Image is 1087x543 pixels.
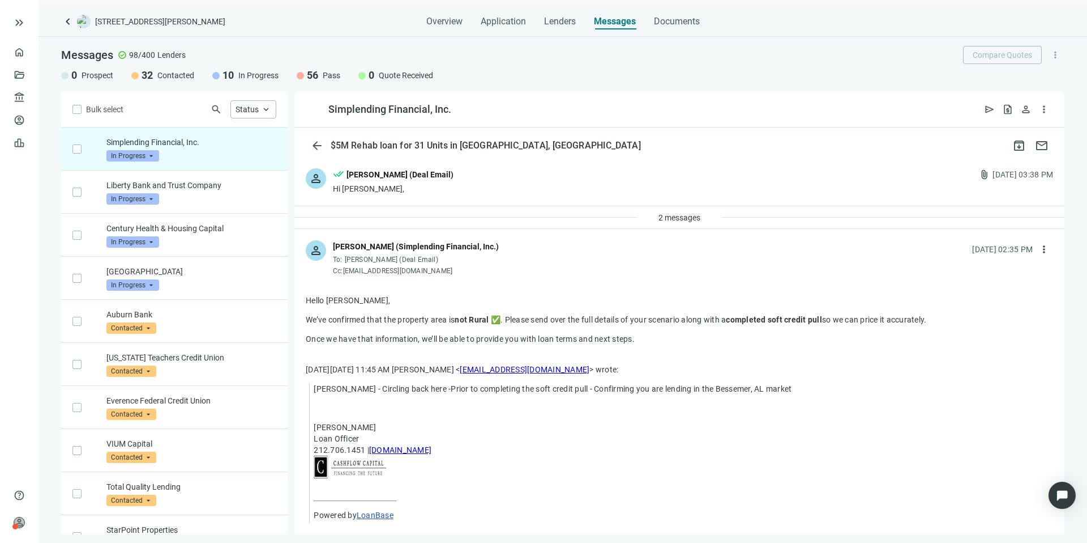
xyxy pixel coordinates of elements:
span: Contacted [106,495,156,506]
p: Total Quality Lending [106,481,276,493]
button: person [1017,100,1035,118]
span: Lenders [544,16,576,27]
span: account_balance [14,92,22,103]
p: StarPoint Properties [106,524,276,536]
span: Contacted [106,409,156,420]
button: more_vert [1035,100,1053,118]
p: VIUM Capital [106,438,276,449]
span: search [211,104,222,115]
span: more_vert [1038,244,1050,255]
span: person [309,244,323,257]
span: 32 [142,69,153,82]
span: Prospect [82,70,113,81]
span: arrow_back [310,139,324,152]
span: attach_file [979,169,990,180]
p: Everence Federal Credit Union [106,395,276,406]
span: person [1020,104,1032,115]
span: In Progress [106,236,159,248]
a: keyboard_arrow_left [61,15,75,28]
button: mail [1030,134,1053,157]
span: more_vert [1050,50,1060,60]
span: 0 [369,69,374,82]
div: Simplending Financial, Inc. [328,103,451,116]
p: Liberty Bank and Trust Company [106,180,276,191]
span: Overview [426,16,463,27]
span: archive [1012,139,1026,152]
button: keyboard_double_arrow_right [12,16,26,29]
div: Cc: [EMAIL_ADDRESS][DOMAIN_NAME] [333,266,499,275]
p: Auburn Bank [106,309,276,320]
span: In Progress [106,150,159,162]
div: $5M Rehab loan for 31 Units in [GEOGRAPHIC_DATA], [GEOGRAPHIC_DATA] [328,140,643,151]
span: done_all [333,168,344,183]
span: request_quote [1002,104,1013,115]
span: send [984,104,995,115]
span: Application [481,16,526,27]
span: keyboard_arrow_up [261,104,271,114]
span: Documents [654,16,700,27]
span: 56 [307,69,318,82]
span: 98/400 [129,49,155,61]
div: To: [333,255,499,264]
span: Contacted [106,366,156,377]
span: Bulk select [86,103,123,116]
span: Contacted [106,452,156,463]
div: [PERSON_NAME] (Deal Email) [346,168,453,181]
span: [STREET_ADDRESS][PERSON_NAME] [95,16,225,27]
button: archive [1008,134,1030,157]
span: Contacted [157,70,194,81]
span: [PERSON_NAME] (Deal Email) [345,256,438,264]
span: 10 [222,69,234,82]
div: [DATE] 03:38 PM [992,168,1053,181]
span: Messages [594,16,636,27]
div: Hi [PERSON_NAME], [333,183,453,194]
span: In Progress [238,70,279,81]
span: 2 messages [658,213,700,222]
span: 0 [71,69,77,82]
span: check_circle [118,50,127,60]
p: Century Health & Housing Capital [106,223,276,234]
span: Lenders [157,49,186,61]
span: person [309,172,323,185]
button: send [981,100,999,118]
span: Quote Received [379,70,433,81]
div: Open Intercom Messenger [1049,482,1076,509]
button: arrow_back [306,134,328,157]
button: more_vert [1035,240,1053,258]
span: more_vert [1038,104,1050,115]
button: request_quote [999,100,1017,118]
span: Contacted [106,323,156,334]
span: Pass [323,70,340,81]
div: [PERSON_NAME] (Simplending Financial, Inc.) [333,240,499,253]
p: [GEOGRAPHIC_DATA] [106,266,276,277]
span: help [14,490,25,501]
img: deal-logo [77,15,91,28]
p: [US_STATE] Teachers Credit Union [106,352,276,363]
span: In Progress [106,279,159,291]
p: Simplending Financial, Inc. [106,137,276,148]
span: mail [1035,139,1049,152]
span: Status [236,105,259,114]
button: 2 messages [649,209,710,227]
button: Compare Quotes [963,46,1042,64]
button: more_vert [1046,46,1064,64]
div: [DATE] 02:35 PM [972,243,1033,256]
span: In Progress [106,193,159,205]
span: Messages [61,48,113,62]
span: person [14,517,25,528]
